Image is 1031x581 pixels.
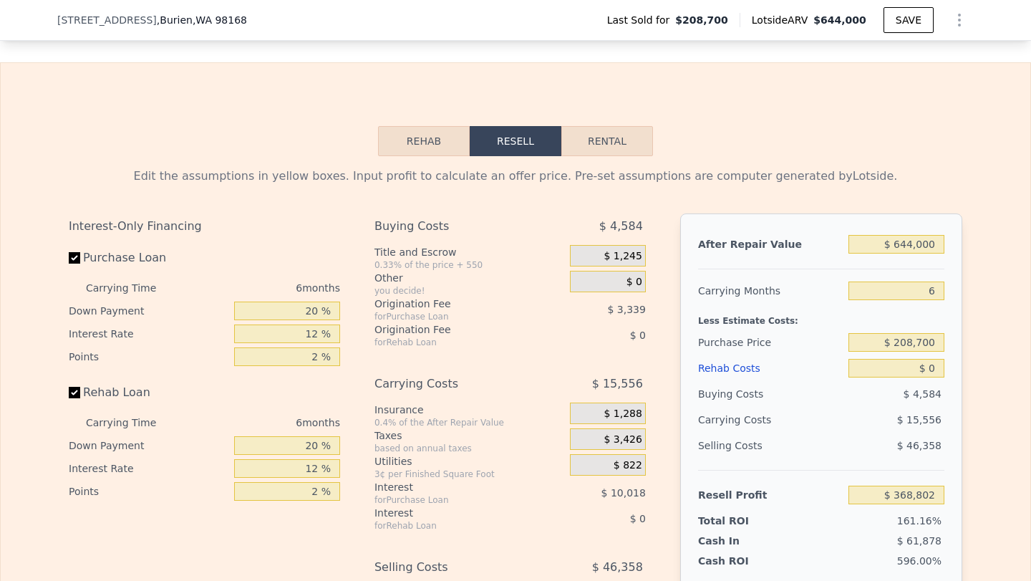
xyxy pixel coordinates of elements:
[374,506,534,520] div: Interest
[69,168,962,185] div: Edit the assumptions in yellow boxes. Input profit to calculate an offer price. Pre-set assumptio...
[374,480,534,494] div: Interest
[374,271,564,285] div: Other
[904,388,942,400] span: $ 4,584
[374,213,534,239] div: Buying Costs
[374,469,564,480] div: 3¢ per Finished Square Foot
[599,213,643,239] span: $ 4,584
[897,515,942,527] span: 161.16%
[592,371,643,397] span: $ 15,556
[561,126,653,156] button: Rental
[698,534,788,548] div: Cash In
[374,259,564,271] div: 0.33% of the price + 550
[698,407,788,433] div: Carrying Costs
[601,487,646,499] span: $ 10,018
[698,381,843,407] div: Buying Costs
[185,277,340,299] div: 6 months
[897,440,942,451] span: $ 46,358
[604,433,642,446] span: $ 3,426
[607,304,645,315] span: $ 3,339
[185,411,340,434] div: 6 months
[604,250,642,263] span: $ 1,245
[69,213,340,239] div: Interest-Only Financing
[374,417,564,428] div: 0.4% of the After Repair Value
[69,457,228,480] div: Interest Rate
[897,555,942,567] span: 596.00%
[374,554,534,580] div: Selling Costs
[374,371,534,397] div: Carrying Costs
[752,13,813,27] span: Lotside ARV
[86,411,179,434] div: Carrying Time
[157,13,247,27] span: , Burien
[69,252,80,264] input: Purchase Loan
[604,408,642,421] span: $ 1,288
[69,345,228,368] div: Points
[374,443,564,454] div: based on annual taxes
[374,285,564,297] div: you decide!
[630,330,646,341] span: $ 0
[374,494,534,506] div: for Purchase Loan
[813,14,866,26] span: $644,000
[374,428,564,443] div: Taxes
[69,434,228,457] div: Down Payment
[698,355,843,381] div: Rehab Costs
[374,245,564,259] div: Title and Escrow
[607,13,676,27] span: Last Sold for
[374,403,564,417] div: Insurance
[698,554,801,568] div: Cash ROI
[374,297,534,311] div: Origination Fee
[592,554,643,580] span: $ 46,358
[698,330,843,355] div: Purchase Price
[69,480,228,503] div: Points
[614,459,642,472] span: $ 822
[945,6,974,34] button: Show Options
[675,13,728,27] span: $208,700
[698,433,843,458] div: Selling Costs
[630,513,646,524] span: $ 0
[374,454,564,469] div: Utilities
[374,311,534,322] div: for Purchase Loan
[698,231,843,257] div: After Repair Value
[698,278,843,304] div: Carrying Months
[69,245,228,271] label: Purchase Loan
[470,126,561,156] button: Resell
[884,7,934,33] button: SAVE
[193,14,247,26] span: , WA 98168
[57,13,157,27] span: [STREET_ADDRESS]
[69,322,228,345] div: Interest Rate
[69,380,228,405] label: Rehab Loan
[374,322,534,337] div: Origination Fee
[698,482,843,508] div: Resell Profit
[374,337,534,348] div: for Rehab Loan
[698,514,788,528] div: Total ROI
[897,535,942,547] span: $ 61,878
[378,126,470,156] button: Rehab
[86,277,179,299] div: Carrying Time
[69,387,80,398] input: Rehab Loan
[698,304,944,330] div: Less Estimate Costs:
[897,414,942,426] span: $ 15,556
[69,299,228,322] div: Down Payment
[626,276,642,289] span: $ 0
[374,520,534,532] div: for Rehab Loan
